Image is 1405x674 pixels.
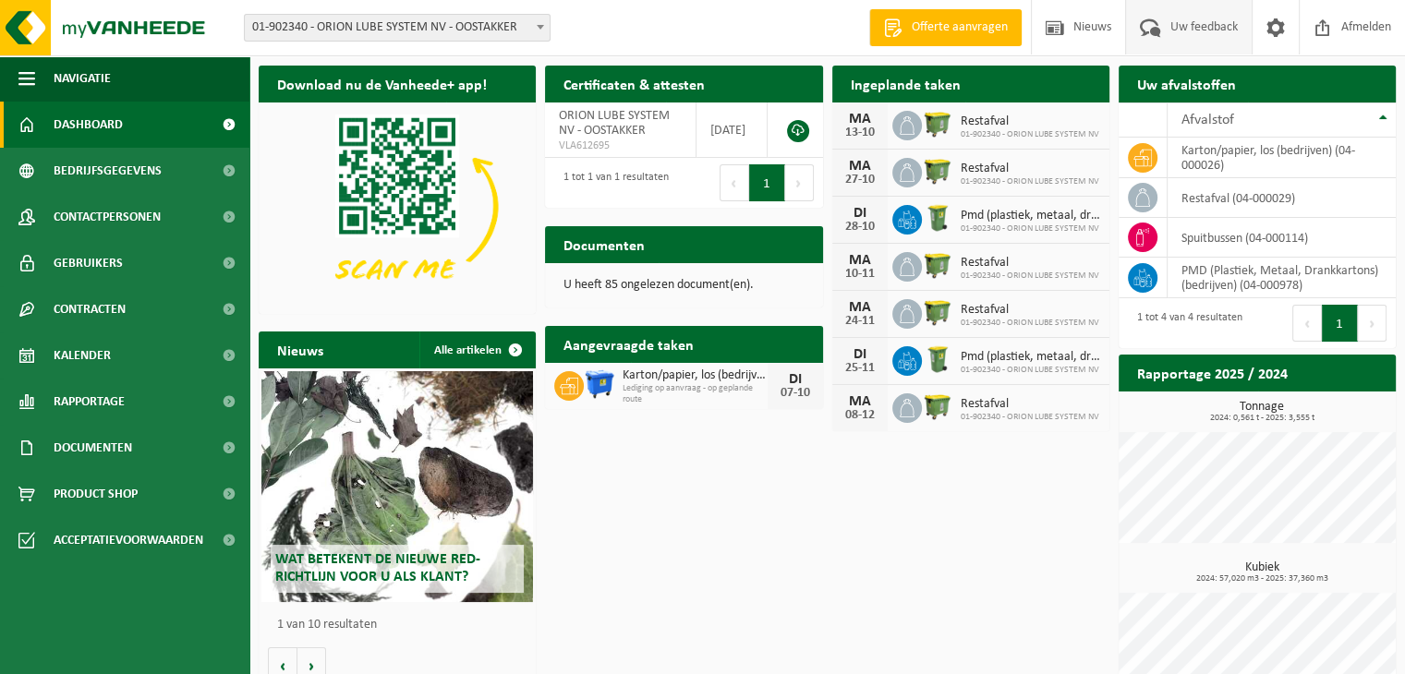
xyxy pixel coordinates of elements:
[842,221,878,234] div: 28-10
[54,102,123,148] span: Dashboard
[623,383,767,405] span: Lediging op aanvraag - op geplande route
[554,162,669,203] div: 1 tot 1 van 1 resultaten
[54,517,203,563] span: Acceptatievoorwaarden
[869,9,1022,46] a: Offerte aanvragen
[842,159,878,174] div: MA
[842,300,878,315] div: MA
[54,194,161,240] span: Contactpersonen
[545,226,663,262] h2: Documenten
[54,379,125,425] span: Rapportage
[419,331,534,368] a: Alle artikelen
[842,394,878,409] div: MA
[777,372,814,387] div: DI
[922,296,953,328] img: WB-1100-HPE-GN-50
[244,14,551,42] span: 01-902340 - ORION LUBE SYSTEM NV - OOSTAKKER
[545,326,712,362] h2: Aangevraagde taken
[54,425,132,471] span: Documenten
[961,397,1099,412] span: Restafval
[961,114,1099,129] span: Restafval
[275,552,480,584] span: Wat betekent de nieuwe RED-richtlijn voor u als klant?
[842,253,878,268] div: MA
[832,66,979,102] h2: Ingeplande taken
[559,138,682,153] span: VLA612695
[1119,355,1306,391] h2: Rapportage 2025 / 2024
[1168,178,1396,218] td: restafval (04-000029)
[922,343,953,375] img: WB-0240-HPE-GN-50
[961,412,1099,423] span: 01-902340 - ORION LUBE SYSTEM NV
[961,271,1099,282] span: 01-902340 - ORION LUBE SYSTEM NV
[1128,303,1242,343] div: 1 tot 4 van 4 resultaten
[922,108,953,139] img: WB-1100-HPE-GN-50
[54,148,162,194] span: Bedrijfsgegevens
[696,102,769,158] td: [DATE]
[54,471,138,517] span: Product Shop
[961,303,1099,318] span: Restafval
[1168,218,1396,258] td: spuitbussen (04-000114)
[559,109,670,138] span: ORION LUBE SYSTEM NV - OOSTAKKER
[922,202,953,234] img: WB-0240-HPE-GN-50
[54,240,123,286] span: Gebruikers
[259,66,505,102] h2: Download nu de Vanheede+ app!
[584,368,615,400] img: WB-1100-HPE-BE-01
[1128,401,1396,423] h3: Tonnage
[842,206,878,221] div: DI
[961,223,1100,235] span: 01-902340 - ORION LUBE SYSTEM NV
[545,66,723,102] h2: Certificaten & attesten
[54,55,111,102] span: Navigatie
[961,318,1099,329] span: 01-902340 - ORION LUBE SYSTEM NV
[842,347,878,362] div: DI
[922,155,953,187] img: WB-1100-HPE-GN-50
[961,209,1100,223] span: Pmd (plastiek, metaal, drankkartons) (bedrijven)
[245,15,550,41] span: 01-902340 - ORION LUBE SYSTEM NV - OOSTAKKER
[842,409,878,422] div: 08-12
[259,331,342,367] h2: Nieuws
[1258,391,1394,427] a: Bekijk rapportage
[842,126,878,139] div: 13-10
[1358,305,1387,342] button: Next
[1322,305,1358,342] button: 1
[623,368,767,383] span: Karton/papier, los (bedrijven)
[961,162,1099,176] span: Restafval
[1168,138,1396,178] td: karton/papier, los (bedrijven) (04-000026)
[1181,113,1234,127] span: Afvalstof
[842,268,878,281] div: 10-11
[785,164,814,201] button: Next
[907,18,1012,37] span: Offerte aanvragen
[720,164,749,201] button: Previous
[1292,305,1322,342] button: Previous
[961,365,1100,376] span: 01-902340 - ORION LUBE SYSTEM NV
[777,387,814,400] div: 07-10
[54,286,126,332] span: Contracten
[922,249,953,281] img: WB-1100-HPE-GN-50
[922,391,953,422] img: WB-1100-HPE-GN-50
[261,371,533,602] a: Wat betekent de nieuwe RED-richtlijn voor u als klant?
[277,619,527,632] p: 1 van 10 resultaten
[1128,561,1396,584] h3: Kubiek
[1128,414,1396,423] span: 2024: 0,561 t - 2025: 3,555 t
[842,315,878,328] div: 24-11
[259,102,536,310] img: Download de VHEPlus App
[842,174,878,187] div: 27-10
[842,362,878,375] div: 25-11
[1168,258,1396,298] td: PMD (Plastiek, Metaal, Drankkartons) (bedrijven) (04-000978)
[749,164,785,201] button: 1
[961,129,1099,140] span: 01-902340 - ORION LUBE SYSTEM NV
[961,176,1099,187] span: 01-902340 - ORION LUBE SYSTEM NV
[563,279,804,292] p: U heeft 85 ongelezen document(en).
[961,350,1100,365] span: Pmd (plastiek, metaal, drankkartons) (bedrijven)
[842,112,878,126] div: MA
[961,256,1099,271] span: Restafval
[1128,574,1396,584] span: 2024: 57,020 m3 - 2025: 37,360 m3
[1119,66,1254,102] h2: Uw afvalstoffen
[54,332,111,379] span: Kalender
